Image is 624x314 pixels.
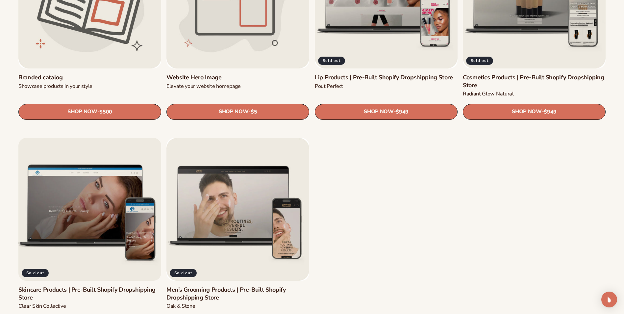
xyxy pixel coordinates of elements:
span: $500 [99,109,112,115]
a: SHOP NOW- $949 [315,104,458,119]
a: Branded catalog [18,74,161,81]
a: Website Hero Image [166,74,309,81]
span: $5 [251,109,257,115]
a: SHOP NOW- $949 [463,104,606,119]
a: Cosmetics Products | Pre-Built Shopify Dropshipping Store [463,74,606,89]
span: $949 [544,109,557,115]
a: SHOP NOW- $5 [166,104,309,119]
a: Skincare Products | Pre-Built Shopify Dropshipping Store [18,286,161,302]
a: Men’s Grooming Products | Pre-Built Shopify Dropshipping Store [166,286,309,302]
span: SHOP NOW [512,109,541,115]
span: SHOP NOW [364,109,393,115]
span: SHOP NOW [219,109,248,115]
a: SHOP NOW- $500 [18,104,161,119]
span: SHOP NOW [67,109,97,115]
div: Open Intercom Messenger [601,292,617,307]
a: Lip Products | Pre-Built Shopify Dropshipping Store [315,74,458,81]
span: $949 [396,109,409,115]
